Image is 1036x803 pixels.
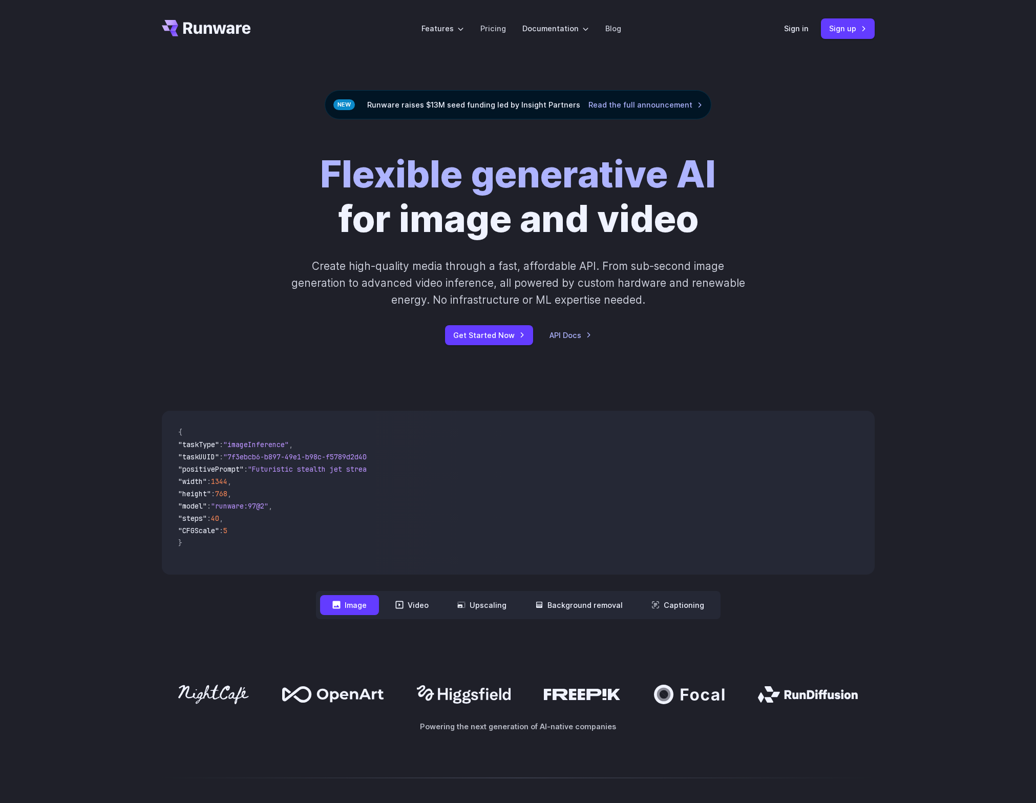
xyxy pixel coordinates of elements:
a: API Docs [549,329,591,341]
span: : [207,501,211,511]
span: , [227,489,231,498]
span: "taskType" [178,440,219,449]
button: Upscaling [445,595,519,615]
strong: Flexible generative AI [320,152,716,196]
span: "imageInference" [223,440,289,449]
span: : [219,440,223,449]
span: "CFGScale" [178,526,219,535]
span: "taskUUID" [178,452,219,461]
label: Features [421,23,464,34]
span: "height" [178,489,211,498]
span: : [244,464,248,474]
div: Runware raises $13M seed funding led by Insight Partners [325,90,711,119]
span: "steps" [178,514,207,523]
a: Get Started Now [445,325,533,345]
a: Sign up [821,18,875,38]
a: Sign in [784,23,809,34]
span: : [211,489,215,498]
a: Read the full announcement [588,99,703,111]
button: Video [383,595,441,615]
span: , [219,514,223,523]
p: Powering the next generation of AI-native companies [162,721,875,732]
span: 768 [215,489,227,498]
span: "Futuristic stealth jet streaking through a neon-lit cityscape with glowing purple exhaust" [248,464,621,474]
button: Background removal [523,595,635,615]
span: : [219,526,223,535]
span: : [207,514,211,523]
a: Blog [605,23,621,34]
button: Image [320,595,379,615]
span: , [227,477,231,486]
p: Create high-quality media through a fast, affordable API. From sub-second image generation to adv... [290,258,746,309]
span: "width" [178,477,207,486]
a: Pricing [480,23,506,34]
a: Go to / [162,20,251,36]
span: "runware:97@2" [211,501,268,511]
span: } [178,538,182,547]
span: , [289,440,293,449]
span: : [207,477,211,486]
label: Documentation [522,23,589,34]
span: { [178,428,182,437]
h1: for image and video [320,152,716,241]
span: 1344 [211,477,227,486]
span: 40 [211,514,219,523]
span: , [268,501,272,511]
button: Captioning [639,595,716,615]
span: : [219,452,223,461]
span: "model" [178,501,207,511]
span: 5 [223,526,227,535]
span: "7f3ebcb6-b897-49e1-b98c-f5789d2d40d7" [223,452,379,461]
span: "positivePrompt" [178,464,244,474]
